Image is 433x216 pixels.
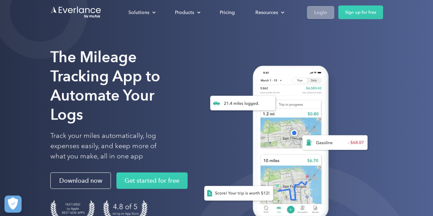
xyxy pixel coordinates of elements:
div: Resources [249,7,290,18]
button: Cookies Settings [4,195,22,213]
div: Solutions [122,7,161,18]
div: Solutions [128,8,149,17]
a: Pricing [213,7,242,18]
div: Products [175,8,194,17]
div: Resources [255,8,278,17]
a: Download now [50,173,111,189]
a: Login [307,6,334,19]
strong: The Mileage Tracking App to Automate Your Logs [50,48,160,124]
div: Login [314,8,327,17]
p: Track your miles automatically, log expenses easily, and keep more of what you make, all in one app [50,131,173,162]
div: Pricing [220,8,235,17]
a: Go to homepage [50,6,102,19]
div: Products [168,7,206,18]
a: Sign up for free [338,5,383,19]
a: Get started for free [116,173,188,189]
